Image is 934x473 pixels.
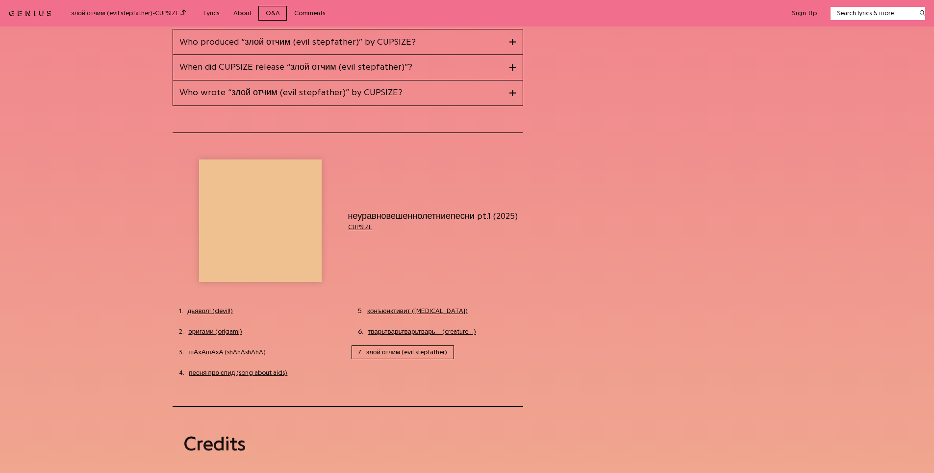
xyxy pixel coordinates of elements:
[348,224,373,230] a: CUPSIZE
[348,210,524,222] a: неуравновешеннолетниепесни pt.1 (2025)
[226,6,258,21] a: About
[179,306,187,316] div: 1.
[367,306,468,316] a: конъюнктивит ([MEDICAL_DATA])
[189,368,287,378] a: песня про спид (song about aids)
[173,55,523,80] a: When did CUPSIZE release “злой отчим (evil stepfather)”?
[179,368,189,378] div: 4.
[368,327,476,337] a: тварьтварьтварьтварь… (creature…)
[173,29,523,54] a: Who produced “злой отчим (evil stepfather)” by CUPSIZE?
[179,36,416,48] span: Who produced “злой отчим (evil stepfather)” by CUPSIZE?
[188,327,242,337] a: оригами (origami)
[179,327,188,337] div: 2.
[179,61,412,73] span: When did CUPSIZE release “злой отчим (evil stepfather)”?
[831,8,913,18] input: Search lyrics & more
[792,9,817,18] button: Sign Up
[187,306,232,316] a: дьявол! (devil!)
[196,6,226,21] a: Lyrics
[71,8,186,19] div: злой отчим (evil stepfather) - CUPSIZE
[184,433,511,455] div: Credits
[358,327,368,337] div: 6.
[173,80,523,105] a: Who wrote “злой отчим (evil stepfather)” by CUPSIZE?
[179,87,403,99] span: Who wrote “злой отчим (evil stepfather)” by CUPSIZE?
[188,347,266,357] a: шАхАшАхА (shAhAshAhA)
[287,6,332,21] a: Comments
[358,345,447,360] div: злой отчим (evil stepfather)
[258,6,287,21] a: Q&A
[358,306,367,316] div: 5.
[179,347,188,357] div: 3.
